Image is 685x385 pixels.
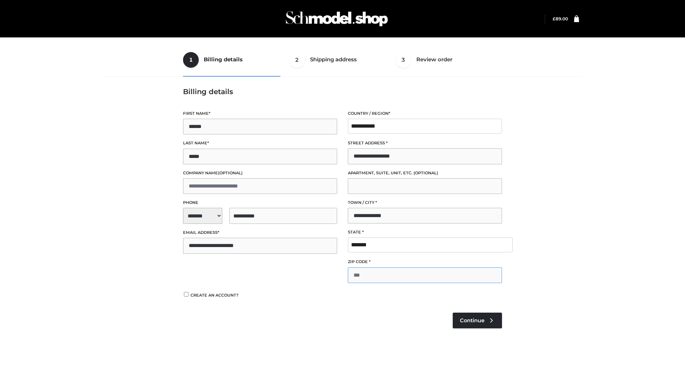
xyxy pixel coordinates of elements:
label: Apartment, suite, unit, etc. [348,170,502,176]
a: £89.00 [553,16,568,21]
label: Town / City [348,199,502,206]
label: Country / Region [348,110,502,117]
span: £ [553,16,555,21]
label: Last name [183,140,337,147]
span: (optional) [413,170,438,175]
img: Schmodel Admin 964 [283,5,390,33]
input: Create an account? [183,292,189,297]
label: Company name [183,170,337,176]
label: First name [183,110,337,117]
label: Email address [183,229,337,236]
label: State [348,229,502,236]
label: Phone [183,199,337,206]
span: Continue [460,317,484,324]
h3: Billing details [183,87,502,96]
bdi: 89.00 [553,16,568,21]
label: Street address [348,140,502,147]
label: ZIP Code [348,258,502,265]
a: Continue [453,313,502,328]
span: (optional) [218,170,243,175]
span: Create an account? [191,293,239,298]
